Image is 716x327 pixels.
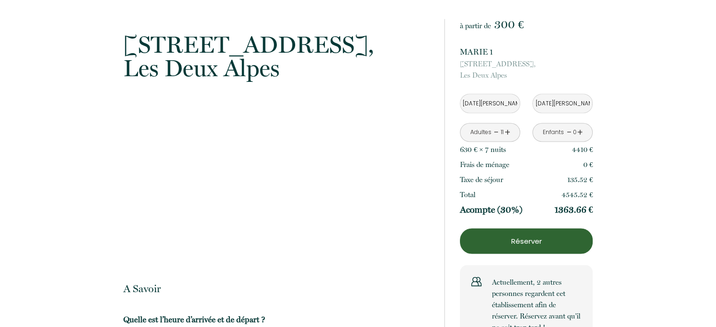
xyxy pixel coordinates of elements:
[533,94,592,112] input: Départ
[562,189,593,200] p: 4545.52 €
[460,159,509,170] p: Frais de ménage
[500,128,505,136] div: 11
[494,125,499,139] a: -
[583,159,593,170] p: 0 €
[567,174,593,185] p: 135.52 €
[123,32,432,56] span: [STREET_ADDRESS],
[471,276,482,287] img: users
[503,145,506,153] span: s
[555,204,593,215] p: 1363.66 €
[123,314,265,324] b: Quelle est l’heure d’arrivée et de départ ?
[577,125,583,139] a: +
[123,282,432,295] p: A Savoir
[460,22,491,30] span: à partir de
[470,128,491,136] div: Adultes
[460,58,593,69] span: [STREET_ADDRESS],
[460,144,506,155] p: 630 € × 7 nuit
[572,144,593,155] p: 4410 €
[123,32,432,80] p: Les Deux Alpes
[543,128,564,136] div: Enfants
[463,235,589,247] p: Réserver
[505,125,510,139] a: +
[494,18,523,31] span: 300 €
[460,189,475,200] p: Total
[460,58,593,80] p: Les Deux Alpes
[460,228,593,254] button: Réserver
[460,174,503,185] p: Taxe de séjour
[460,45,593,58] p: MARIE 1
[460,94,520,112] input: Arrivée
[572,128,577,136] div: 0
[460,204,523,215] p: Acompte (30%)
[566,125,571,139] a: -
